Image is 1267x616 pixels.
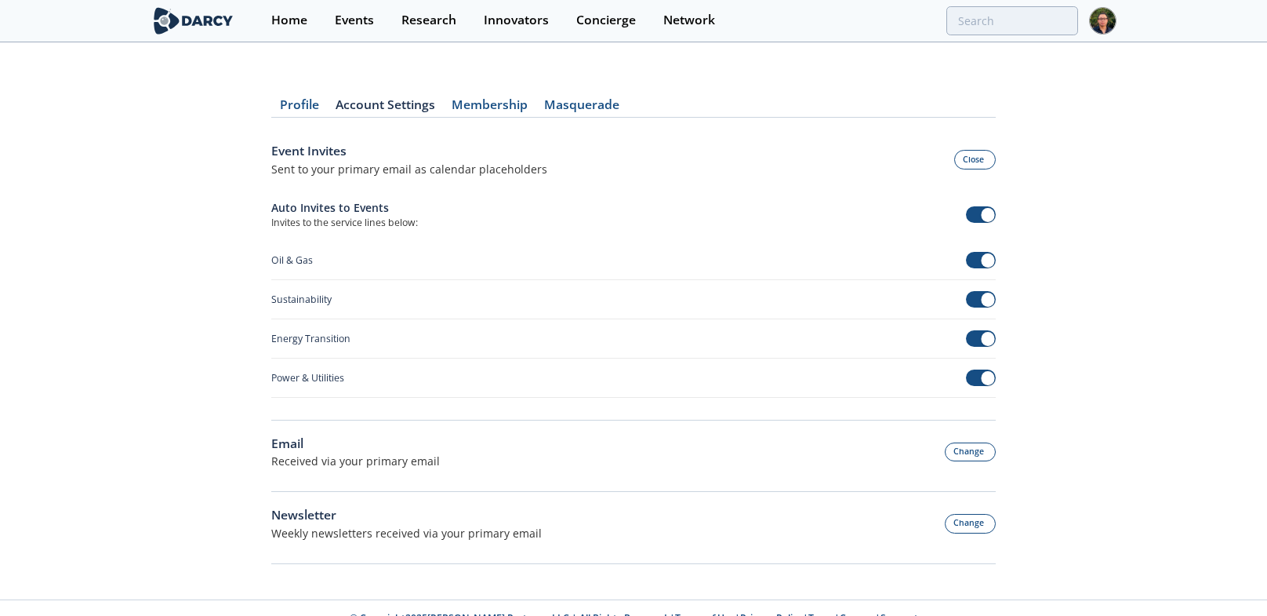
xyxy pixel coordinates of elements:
p: Received via your primary email [271,453,440,469]
input: Advanced Search [946,6,1078,35]
div: Email [271,435,440,454]
div: Event Invites [271,142,547,161]
a: Masquerade [535,99,627,118]
div: Energy Transition [271,332,350,346]
img: logo-wide.svg [151,7,236,35]
div: Events [335,14,374,27]
div: Weekly newsletters received via your primary email [271,525,542,541]
iframe: chat widget [1201,553,1251,600]
button: Change [945,514,997,534]
button: Close [954,150,997,169]
div: Auto Invites to Events [271,199,418,216]
div: Concierge [576,14,636,27]
div: Power & Utilities [271,371,344,385]
a: Account Settings [327,99,443,118]
div: Oil & Gas [271,253,313,268]
div: Sustainability [271,293,332,307]
div: Innovators [484,14,549,27]
img: Profile [1089,7,1116,35]
div: Network [663,14,715,27]
a: Profile [271,99,327,118]
div: Research [401,14,456,27]
div: Sent to your primary email as calendar placeholders [271,161,547,177]
a: Membership [443,99,535,118]
p: Invites to the service lines below: [271,216,418,230]
button: Change [945,443,997,462]
div: Newsletter [271,506,542,525]
div: Home [271,14,307,27]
